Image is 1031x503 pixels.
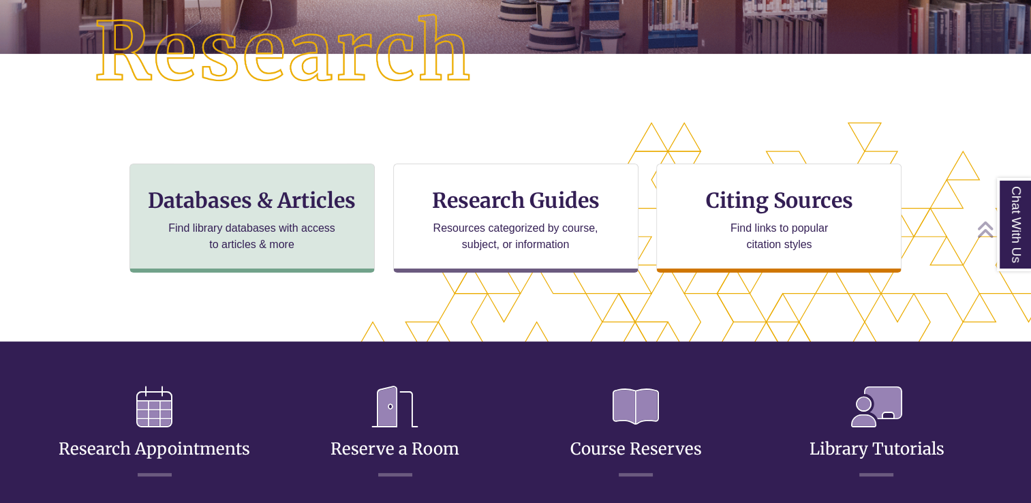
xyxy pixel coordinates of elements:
[330,406,459,459] a: Reserve a Room
[713,220,846,253] p: Find links to popular citation styles
[129,164,375,273] a: Databases & Articles Find library databases with access to articles & more
[393,164,638,273] a: Research Guides Resources categorized by course, subject, or information
[570,406,702,459] a: Course Reserves
[59,406,250,459] a: Research Appointments
[141,187,363,213] h3: Databases & Articles
[405,187,627,213] h3: Research Guides
[656,164,902,273] a: Citing Sources Find links to popular citation styles
[696,187,863,213] h3: Citing Sources
[163,220,341,253] p: Find library databases with access to articles & more
[809,406,944,459] a: Library Tutorials
[976,220,1028,239] a: Back to Top
[427,220,604,253] p: Resources categorized by course, subject, or information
